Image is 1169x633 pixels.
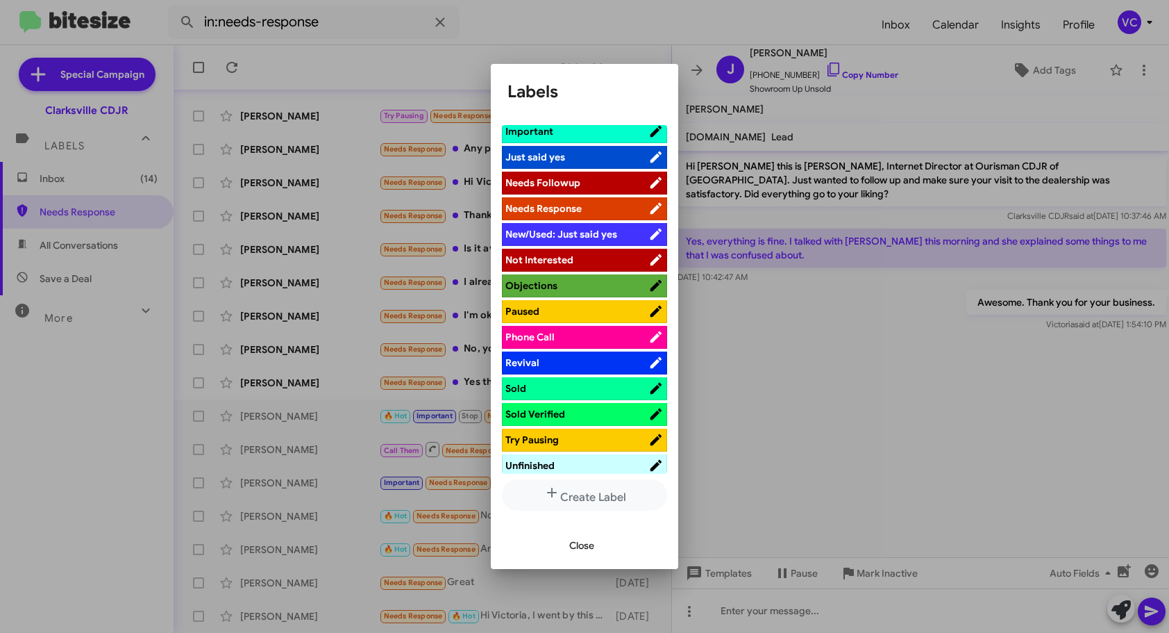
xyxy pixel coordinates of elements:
[507,81,662,103] h1: Labels
[569,533,594,558] span: Close
[505,408,565,420] span: Sold Verified
[505,279,557,292] span: Objections
[505,125,553,138] span: Important
[505,202,582,215] span: Needs Response
[502,479,667,511] button: Create Label
[505,434,559,446] span: Try Pausing
[558,533,605,558] button: Close
[505,356,539,369] span: Revival
[505,459,555,472] span: Unfinished
[505,151,565,163] span: Just said yes
[505,254,573,266] span: Not Interested
[505,331,555,343] span: Phone Call
[505,176,580,189] span: Needs Followup
[505,382,526,395] span: Sold
[505,228,617,240] span: New/Used: Just said yes
[505,305,539,318] span: Paused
